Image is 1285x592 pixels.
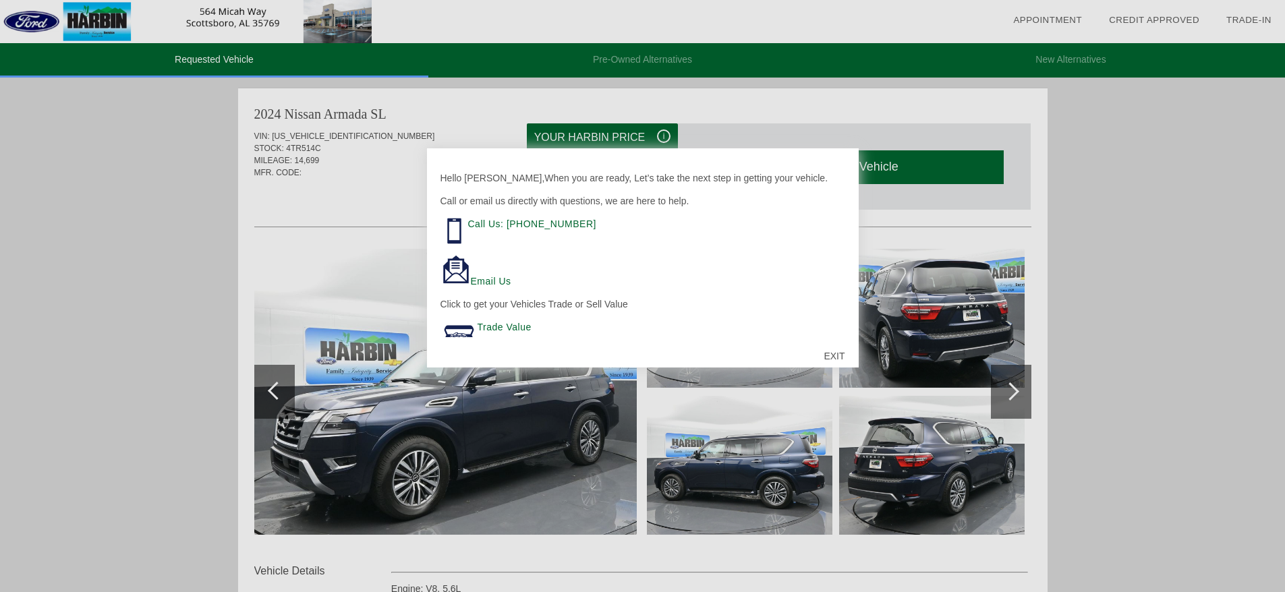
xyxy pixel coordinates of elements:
[440,254,471,285] img: Email Icon
[468,218,596,229] a: Call Us: [PHONE_NUMBER]
[1226,15,1272,25] a: Trade-In
[440,194,845,208] p: Call or email us directly with questions, we are here to help.
[810,336,858,376] div: EXIT
[1013,15,1082,25] a: Appointment
[440,297,845,311] p: Click to get your Vehicles Trade or Sell Value
[471,276,511,287] a: Email Us
[1109,15,1199,25] a: Credit Approved
[440,171,845,185] p: Hello [PERSON_NAME],When you are ready, Let’s take the next step in getting your vehicle.
[478,322,532,332] a: Trade Value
